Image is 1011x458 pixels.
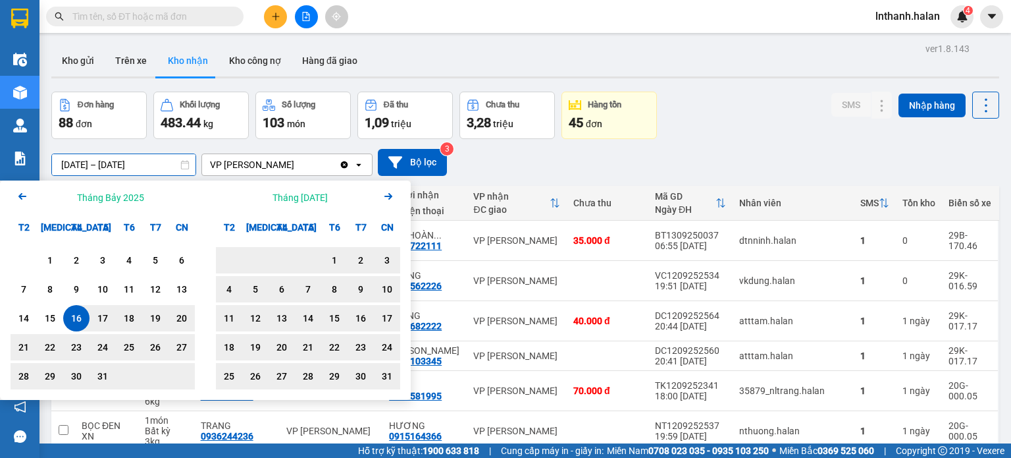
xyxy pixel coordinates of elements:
[378,252,396,268] div: 3
[374,214,400,241] div: CN
[37,247,63,273] div: Choose Thứ Ba, tháng 07 1 2025. It's available.
[964,6,973,15] sup: 4
[473,351,560,361] div: VP [PERSON_NAME]
[295,214,321,241] div: T5
[910,316,930,326] span: ngày
[389,230,460,241] div: LAB HOÀN KIẾM(236 HVT)
[655,191,715,202] div: Mã GD
[269,305,295,331] div: Choose Thứ Tư, tháng 08 13 2025. It's available.
[321,305,348,331] div: Choose Thứ Sáu, tháng 08 15 2025. It's available.
[569,115,583,130] span: 45
[41,281,59,297] div: 8
[910,426,930,436] span: ngày
[216,214,242,241] div: T2
[902,351,935,361] div: 1
[63,276,90,302] div: Choose Thứ Tư, tháng 07 9 2025. It's available.
[948,310,991,331] div: 29K-017.17
[434,230,442,241] span: ...
[389,281,442,291] div: 0986562226
[573,198,642,208] div: Chưa thu
[739,275,847,286] div: vkdung.halan
[739,316,847,326] div: atttam.halan
[242,334,269,360] div: Choose Thứ Ba, tháng 08 19 2025. It's available.
[389,345,460,356] div: LINH NGUYỄN
[380,188,396,206] button: Next month.
[389,190,460,200] div: Người nhận
[772,448,776,453] span: ⚪️
[14,188,30,204] svg: Arrow Left
[910,386,930,396] span: ngày
[11,214,37,241] div: T2
[246,368,265,384] div: 26
[287,119,305,129] span: món
[120,339,138,355] div: 25
[146,339,165,355] div: 26
[655,321,726,331] div: 20:44 [DATE]
[242,214,269,241] div: [MEDICAL_DATA]
[146,281,165,297] div: 12
[739,198,847,208] div: Nhân viên
[860,198,879,208] div: SMS
[242,305,269,331] div: Choose Thứ Ba, tháng 08 12 2025. It's available.
[295,5,318,28] button: file-add
[739,386,847,396] div: 35879_nltrang.halan
[391,119,411,129] span: triệu
[67,252,86,268] div: 2
[210,158,294,171] div: VP [PERSON_NAME]
[473,426,560,436] div: VP [PERSON_NAME]
[90,214,116,241] div: T5
[292,45,368,76] button: Hàng đã giao
[739,426,847,436] div: nthuong.halan
[588,100,621,109] div: Hàng tồn
[607,444,769,458] span: Miền Nam
[37,363,63,389] div: Choose Thứ Ba, tháng 07 29 2025. It's available.
[272,310,291,326] div: 13
[374,363,400,389] div: Choose Chủ Nhật, tháng 08 31 2025. It's available.
[264,5,287,28] button: plus
[854,186,896,221] th: Toggle SortBy
[325,252,344,268] div: 1
[351,339,370,355] div: 23
[168,334,195,360] div: Choose Chủ Nhật, tháng 07 27 2025. It's available.
[142,247,168,273] div: Choose Thứ Bảy, tháng 07 5 2025. It's available.
[351,368,370,384] div: 30
[389,310,460,321] div: CHUNG
[948,420,991,442] div: 20G-000.05
[145,426,188,436] div: Bất kỳ
[168,305,195,331] div: Choose Chủ Nhật, tháng 07 20 2025. It's available.
[37,334,63,360] div: Choose Thứ Ba, tháng 07 22 2025. It's available.
[325,281,344,297] div: 8
[282,100,315,109] div: Số lượng
[389,321,442,331] div: 0385682222
[473,204,550,215] div: ĐC giao
[884,444,886,458] span: |
[120,310,138,326] div: 18
[295,363,321,389] div: Choose Thứ Năm, tháng 08 28 2025. It's available.
[93,368,112,384] div: 31
[648,186,733,221] th: Toggle SortBy
[389,420,460,431] div: HƯƠNG
[299,368,317,384] div: 28
[473,191,550,202] div: VP nhận
[286,426,376,436] div: VP [PERSON_NAME]
[116,334,142,360] div: Choose Thứ Sáu, tháng 07 25 2025. It's available.
[52,154,195,175] input: Select a date range.
[384,100,408,109] div: Đã thu
[948,230,991,251] div: 29B-170.46
[655,241,726,251] div: 06:55 [DATE]
[14,430,26,443] span: message
[172,252,191,268] div: 6
[902,198,935,208] div: Tồn kho
[365,115,389,130] span: 1,09
[325,339,344,355] div: 22
[272,281,291,297] div: 6
[573,235,642,246] div: 35.000 đ
[67,339,86,355] div: 23
[325,310,344,326] div: 15
[898,94,966,117] button: Nhập hàng
[216,334,242,360] div: Choose Thứ Hai, tháng 08 18 2025. It's available.
[242,363,269,389] div: Choose Thứ Ba, tháng 08 26 2025. It's available.
[142,334,168,360] div: Choose Thứ Bảy, tháng 07 26 2025. It's available.
[41,310,59,326] div: 15
[648,445,769,456] strong: 0708 023 035 - 0935 103 250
